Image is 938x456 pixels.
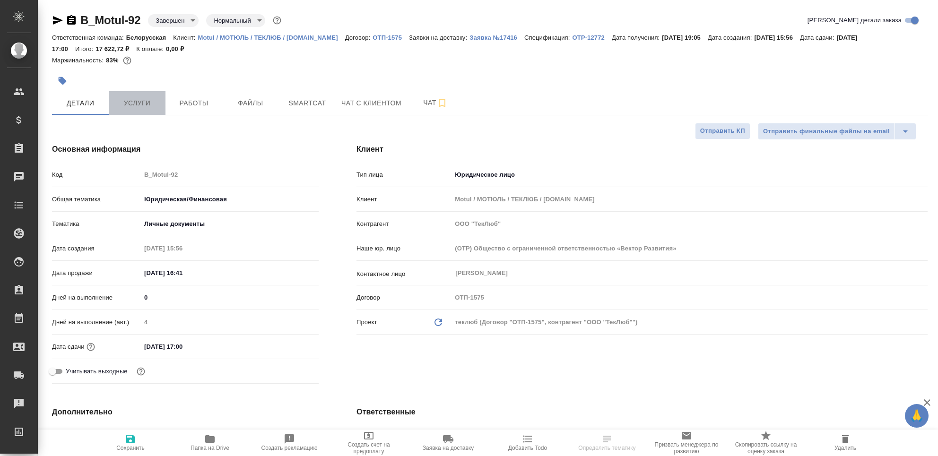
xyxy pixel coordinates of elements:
[452,217,928,231] input: Пустое поле
[454,427,477,449] button: Добавить менеджера
[52,34,126,41] p: Ответственная команда:
[409,34,469,41] p: Заявки на доставку:
[356,293,452,302] p: Договор
[572,33,611,41] a: OTP-12772
[198,34,345,41] p: Motul / МОТЮЛЬ / ТЕКЛЮБ / [DOMAIN_NAME]
[116,445,145,451] span: Сохранить
[52,170,141,180] p: Код
[800,34,836,41] p: Дата сдачи:
[452,314,928,330] div: теклюб (Договор "ОТП-1575", контрагент "ООО "ТекЛюб"")
[356,170,452,180] p: Тип лица
[198,33,345,41] a: Motul / МОТЮЛЬ / ТЕКЛЮБ / [DOMAIN_NAME]
[141,191,319,207] div: Юридическая/Финансовая
[356,406,928,418] h4: Ответственные
[436,97,448,109] svg: Подписаться
[373,33,409,41] a: ОТП-1575
[806,430,885,456] button: Удалить
[356,269,452,279] p: Контактное лицо
[80,14,140,26] a: B_Motul-92
[52,244,141,253] p: Дата создания
[52,195,141,204] p: Общая тематика
[171,97,217,109] span: Работы
[52,70,73,91] button: Добавить тэг
[452,291,928,304] input: Пустое поле
[141,340,224,353] input: ✎ Введи что-нибудь
[166,45,191,52] p: 0,00 ₽
[578,445,635,451] span: Определить тематику
[66,367,128,376] span: Учитывать выходные
[341,97,401,109] span: Чат с клиентом
[66,15,77,26] button: Скопировать ссылку
[905,404,929,428] button: 🙏
[356,195,452,204] p: Клиент
[356,144,928,155] h4: Клиент
[708,34,754,41] p: Дата создания:
[91,430,170,456] button: Сохранить
[834,445,856,451] span: Удалить
[758,123,916,140] div: split button
[85,341,97,353] button: Если добавить услуги и заполнить их объемом, то дата рассчитается автоматически
[170,430,250,456] button: Папка на Drive
[732,441,800,455] span: Скопировать ссылку на оценку заказа
[126,34,174,41] p: Белорусская
[211,17,253,25] button: Нормальный
[206,14,265,27] div: Завершен
[695,123,750,139] button: Отправить КП
[52,293,141,302] p: Дней на выполнение
[228,97,273,109] span: Файлы
[52,57,106,64] p: Маржинальность:
[191,445,229,451] span: Папка на Drive
[141,216,319,232] div: Личные документы
[758,123,895,140] button: Отправить финальные файлы на email
[335,441,403,455] span: Создать счет на предоплату
[96,45,136,52] p: 17 622,72 ₽
[141,168,319,181] input: Пустое поле
[52,318,141,327] p: Дней на выполнение (авт.)
[452,167,928,183] div: Юридическое лицо
[662,34,708,41] p: [DATE] 19:05
[121,54,133,67] button: 2542.97 RUB;
[329,430,408,456] button: Создать счет на предоплату
[136,45,166,52] p: К оплате:
[808,16,902,25] span: [PERSON_NAME] детали заказа
[469,34,524,41] p: Заявка №17416
[726,430,806,456] button: Скопировать ссылку на оценку заказа
[285,97,330,109] span: Smartcat
[52,219,141,229] p: Тематика
[52,342,85,352] p: Дата сдачи
[524,34,572,41] p: Спецификация:
[373,34,409,41] p: ОТП-1575
[52,15,63,26] button: Скопировать ссылку для ЯМессенджера
[173,34,198,41] p: Клиент:
[114,97,160,109] span: Услуги
[452,192,928,206] input: Пустое поле
[754,34,800,41] p: [DATE] 15:56
[469,33,524,43] button: Заявка №17416
[488,430,567,456] button: Добавить Todo
[141,291,319,304] input: ✎ Введи что-нибудь
[413,97,458,109] span: Чат
[567,430,647,456] button: Определить тематику
[763,126,890,137] span: Отправить финальные файлы на email
[356,219,452,229] p: Контрагент
[909,406,925,426] span: 🙏
[148,14,199,27] div: Завершен
[356,318,377,327] p: Проект
[261,445,318,451] span: Создать рекламацию
[52,144,319,155] h4: Основная информация
[58,97,103,109] span: Детали
[700,126,745,137] span: Отправить КП
[141,266,224,280] input: ✎ Введи что-нибудь
[652,441,721,455] span: Призвать менеджера по развитию
[106,57,121,64] p: 83%
[572,34,611,41] p: OTP-12772
[250,430,329,456] button: Создать рекламацию
[508,445,547,451] span: Добавить Todo
[612,34,662,41] p: Дата получения:
[52,406,319,418] h4: Дополнительно
[452,241,928,255] input: Пустое поле
[141,315,319,329] input: Пустое поле
[647,430,726,456] button: Призвать менеджера по развитию
[153,17,187,25] button: Завершен
[135,365,147,378] button: Выбери, если сб и вс нужно считать рабочими днями для выполнения заказа.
